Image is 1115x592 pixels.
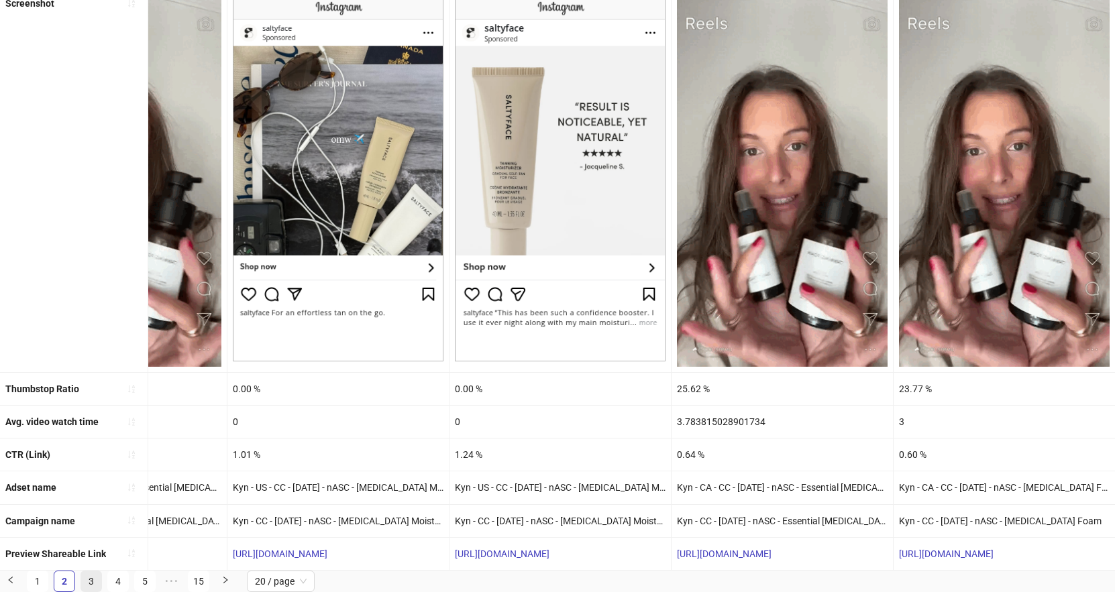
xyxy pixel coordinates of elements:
div: 1.24 % [449,438,671,471]
b: Campaign name [5,516,75,526]
a: 3 [81,571,101,591]
span: 20 / page [255,571,307,591]
span: sort-ascending [127,417,136,426]
div: Kyn - CC - [DATE] - nASC - [MEDICAL_DATA] Moisturizer - Remarketing [449,505,671,537]
a: 4 [108,571,128,591]
li: 2 [54,571,75,592]
li: Next 5 Pages [161,571,182,592]
button: right [215,571,236,592]
span: sort-ascending [127,516,136,525]
span: ••• [161,571,182,592]
li: 5 [134,571,156,592]
li: 4 [107,571,129,592]
div: Kyn - CC - [DATE] - nASC - [MEDICAL_DATA] Moisturizer [227,505,449,537]
a: [URL][DOMAIN_NAME] [899,548,994,559]
div: 25.62 % [672,373,893,405]
span: left [7,576,15,584]
a: 1 [28,571,48,591]
div: 3 [894,406,1115,438]
b: Adset name [5,482,56,493]
div: 0 [449,406,671,438]
span: right [221,576,229,584]
a: [URL][DOMAIN_NAME] [233,548,327,559]
div: Kyn - CA - CC - [DATE] - nASC - Essential [MEDICAL_DATA] Set - 6 [672,471,893,504]
div: Kyn - CC - [DATE] - nASC - [MEDICAL_DATA] Foam [894,505,1115,537]
span: sort-ascending [127,483,136,492]
div: 0.00 % [227,373,449,405]
div: 0 [227,406,449,438]
div: 23.77 % [894,373,1115,405]
b: Avg. video watch time [5,416,99,427]
div: Kyn - US - CC - [DATE] - nASC - [MEDICAL_DATA] Moisturizer - 1 [227,471,449,504]
div: Kyn - CC - [DATE] - nASC - Essential [MEDICAL_DATA] Set [672,505,893,537]
a: 2 [54,571,74,591]
span: sort-ascending [127,548,136,558]
div: 0.60 % [894,438,1115,471]
li: 3 [81,571,102,592]
div: Kyn - US - CC - [DATE] - nASC - [MEDICAL_DATA] Moisturizer - 2 [449,471,671,504]
a: 5 [135,571,155,591]
div: 0.64 % [672,438,893,471]
b: CTR (Link) [5,449,50,460]
a: [URL][DOMAIN_NAME] [455,548,549,559]
b: Preview Shareable Link [5,548,106,559]
span: sort-ascending [127,384,136,394]
div: 0.00 % [449,373,671,405]
li: Next Page [215,571,236,592]
a: [URL][DOMAIN_NAME] [677,548,772,559]
div: Kyn - CA - CC - [DATE] - nASC - [MEDICAL_DATA] Foam - 2 [894,471,1115,504]
div: Page Size [247,571,315,592]
b: Thumbstop Ratio [5,383,79,394]
div: 3.783815028901734 [672,406,893,438]
span: sort-ascending [127,450,136,459]
div: 1.01 % [227,438,449,471]
a: 15 [189,571,209,591]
